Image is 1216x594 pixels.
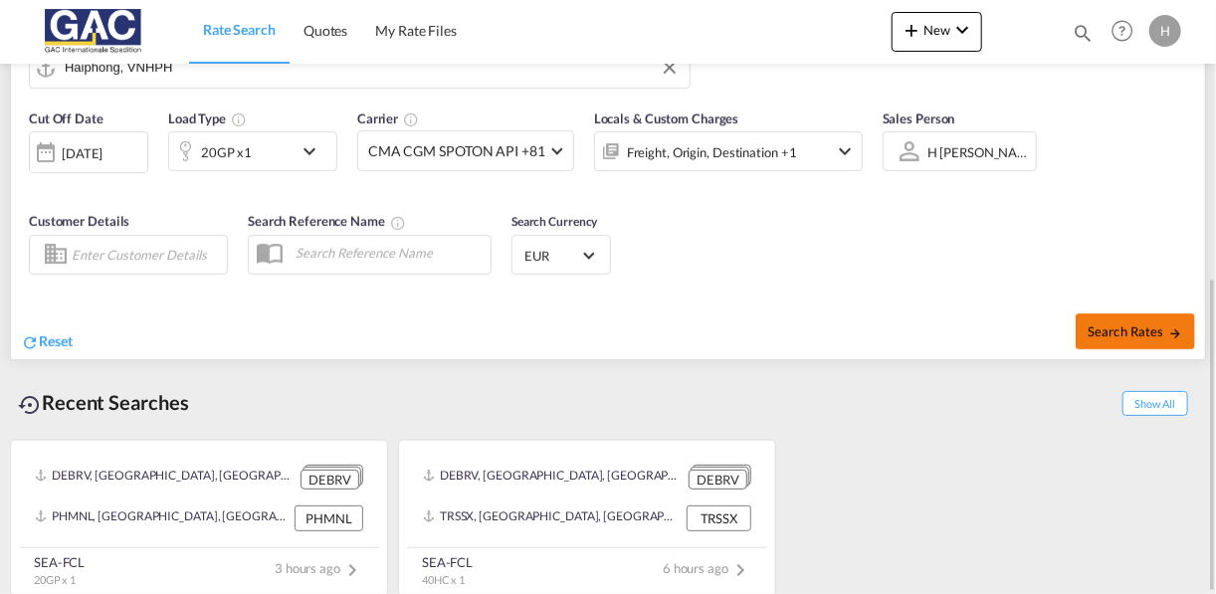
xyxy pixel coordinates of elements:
[34,573,76,586] span: 20GP x 1
[1076,313,1195,349] button: Search Ratesicon-arrow-right
[728,558,752,582] md-icon: icon-chevron-right
[357,110,419,126] span: Carrier
[29,171,44,198] md-datepicker: Select
[594,131,863,171] div: Freight Origin Destination Factory Stuffingicon-chevron-down
[10,380,197,425] div: Recent Searches
[203,21,276,38] span: Rate Search
[655,53,685,83] button: Clear Input
[1169,326,1183,340] md-icon: icon-arrow-right
[29,110,103,126] span: Cut Off Date
[275,560,364,576] span: 3 hours ago
[30,48,690,88] md-input-container: Haiphong, VNHPH
[301,470,359,491] div: DEBRV
[18,393,42,417] md-icon: icon-backup-restore
[29,213,129,229] span: Customer Details
[248,213,406,229] span: Search Reference Name
[925,137,1031,166] md-select: Sales Person: H menze
[594,110,739,126] span: Locals & Custom Charges
[286,238,491,268] input: Search Reference Name
[689,470,747,491] div: DEBRV
[511,214,598,229] span: Search Currency
[423,465,684,490] div: DEBRV, Bremerhaven, Germany, Western Europe, Europe
[340,558,364,582] md-icon: icon-chevron-right
[29,131,148,173] div: [DATE]
[1149,15,1181,47] div: H
[1106,14,1139,48] span: Help
[21,333,39,351] md-icon: icon-refresh
[900,22,974,38] span: New
[168,110,247,126] span: Load Type
[168,131,337,171] div: 20GP x1icon-chevron-down
[35,465,296,490] div: DEBRV, Bremerhaven, Germany, Western Europe, Europe
[663,560,752,576] span: 6 hours ago
[368,141,545,161] span: CMA CGM SPOTON API +81
[627,138,797,166] div: Freight Origin Destination Factory Stuffing
[423,505,682,531] div: TRSSX, Samsun, Türkiye, South West Asia, Asia Pacific
[1106,14,1149,50] div: Help
[1072,22,1094,44] md-icon: icon-magnify
[687,505,751,531] div: TRSSX
[524,247,580,265] span: EUR
[422,553,473,571] div: SEA-FCL
[39,332,73,349] span: Reset
[62,144,102,162] div: [DATE]
[950,18,974,42] md-icon: icon-chevron-down
[65,53,680,83] input: Search by Port
[375,22,457,39] span: My Rate Files
[295,505,363,531] div: PHMNL
[72,240,221,270] input: Enter Customer Details
[833,139,857,163] md-icon: icon-chevron-down
[1122,391,1188,416] span: Show All
[35,505,290,531] div: PHMNL, Manila, Philippines, South East Asia, Asia Pacific
[883,110,955,126] span: Sales Person
[1088,323,1183,339] span: Search Rates
[900,18,923,42] md-icon: icon-plus 400-fg
[298,139,331,163] md-icon: icon-chevron-down
[892,12,982,52] button: icon-plus 400-fgNewicon-chevron-down
[403,111,419,127] md-icon: The selected Trucker/Carrierwill be displayed in the rate results If the rates are from another f...
[927,144,1042,160] div: H [PERSON_NAME]
[21,331,73,353] div: icon-refreshReset
[201,138,252,166] div: 20GP x1
[422,573,465,586] span: 40HC x 1
[231,111,247,127] md-icon: icon-information-outline
[34,553,85,571] div: SEA-FCL
[1072,22,1094,52] div: icon-magnify
[30,9,164,54] img: 9f305d00dc7b11eeb4548362177db9c3.png
[304,22,347,39] span: Quotes
[522,241,600,270] md-select: Select Currency: € EUREuro
[390,215,406,231] md-icon: Your search will be saved by the below given name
